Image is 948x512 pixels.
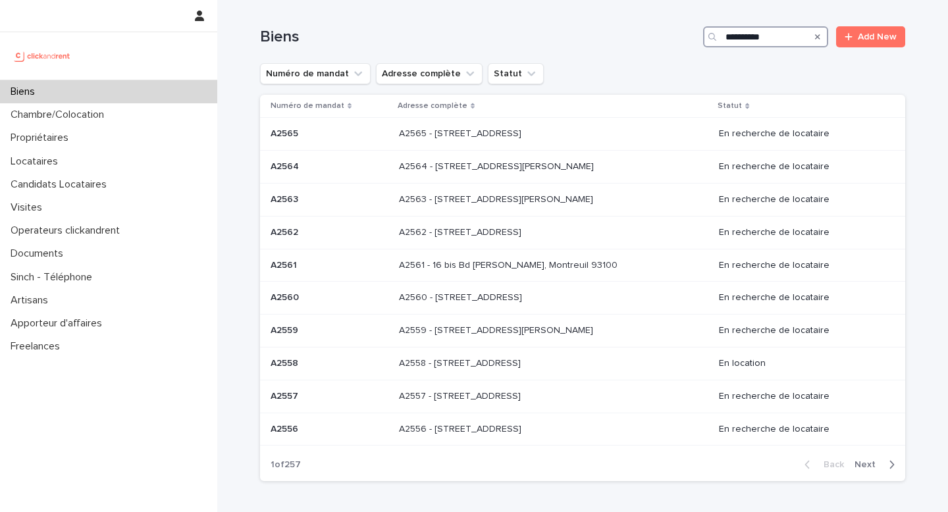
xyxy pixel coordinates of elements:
[719,161,884,172] p: En recherche de locataire
[719,358,884,369] p: En location
[271,290,302,303] p: A2560
[399,355,523,369] p: A2558 - [STREET_ADDRESS]
[260,282,905,315] tr: A2560A2560 A2560 - [STREET_ADDRESS]A2560 - [STREET_ADDRESS] En recherche de locataire
[260,449,311,481] p: 1 of 257
[5,247,74,260] p: Documents
[260,151,905,184] tr: A2564A2564 A2564 - [STREET_ADDRESS][PERSON_NAME]A2564 - [STREET_ADDRESS][PERSON_NAME] En recherch...
[271,99,344,113] p: Numéro de mandat
[11,43,74,69] img: UCB0brd3T0yccxBKYDjQ
[399,421,524,435] p: A2556 - [STREET_ADDRESS]
[260,413,905,446] tr: A2556A2556 A2556 - [STREET_ADDRESS]A2556 - [STREET_ADDRESS] En recherche de locataire
[260,28,698,47] h1: Biens
[260,63,371,84] button: Numéro de mandat
[271,159,302,172] p: A2564
[271,388,301,402] p: A2557
[399,257,620,271] p: A2561 - 16 bis Bd [PERSON_NAME], Montreuil 93100
[376,63,483,84] button: Adresse complète
[488,63,544,84] button: Statut
[5,86,45,98] p: Biens
[5,201,53,214] p: Visites
[399,126,524,140] p: A2565 - [STREET_ADDRESS]
[399,388,523,402] p: A2557 - [STREET_ADDRESS]
[794,459,849,471] button: Back
[5,340,70,353] p: Freelances
[271,224,301,238] p: A2562
[5,224,130,237] p: Operateurs clickandrent
[399,224,524,238] p: A2562 - [STREET_ADDRESS]
[719,424,884,435] p: En recherche de locataire
[260,315,905,347] tr: A2559A2559 A2559 - [STREET_ADDRESS][PERSON_NAME]A2559 - [STREET_ADDRESS][PERSON_NAME] En recherch...
[703,26,828,47] input: Search
[719,391,884,402] p: En recherche de locataire
[5,132,79,144] p: Propriétaires
[399,192,596,205] p: A2563 - 781 Avenue de Monsieur Teste, Montpellier 34070
[5,294,59,307] p: Artisans
[271,126,301,140] p: A2565
[260,118,905,151] tr: A2565A2565 A2565 - [STREET_ADDRESS]A2565 - [STREET_ADDRESS] En recherche de locataire
[271,355,301,369] p: A2558
[271,322,301,336] p: A2559
[719,325,884,336] p: En recherche de locataire
[5,178,117,191] p: Candidats Locataires
[260,183,905,216] tr: A2563A2563 A2563 - [STREET_ADDRESS][PERSON_NAME]A2563 - [STREET_ADDRESS][PERSON_NAME] En recherch...
[718,99,742,113] p: Statut
[849,459,905,471] button: Next
[260,347,905,380] tr: A2558A2558 A2558 - [STREET_ADDRESS]A2558 - [STREET_ADDRESS] En location
[719,128,884,140] p: En recherche de locataire
[260,216,905,249] tr: A2562A2562 A2562 - [STREET_ADDRESS]A2562 - [STREET_ADDRESS] En recherche de locataire
[816,460,844,469] span: Back
[260,249,905,282] tr: A2561A2561 A2561 - 16 bis Bd [PERSON_NAME], Montreuil 93100A2561 - 16 bis Bd [PERSON_NAME], Montr...
[858,32,897,41] span: Add New
[5,271,103,284] p: Sinch - Téléphone
[5,109,115,121] p: Chambre/Colocation
[260,380,905,413] tr: A2557A2557 A2557 - [STREET_ADDRESS]A2557 - [STREET_ADDRESS] En recherche de locataire
[271,421,301,435] p: A2556
[271,192,301,205] p: A2563
[719,260,884,271] p: En recherche de locataire
[399,290,525,303] p: A2560 - [STREET_ADDRESS]
[399,159,596,172] p: A2564 - [STREET_ADDRESS][PERSON_NAME]
[5,317,113,330] p: Apporteur d'affaires
[719,227,884,238] p: En recherche de locataire
[5,155,68,168] p: Locataires
[719,292,884,303] p: En recherche de locataire
[398,99,467,113] p: Adresse complète
[855,460,883,469] span: Next
[836,26,905,47] a: Add New
[719,194,884,205] p: En recherche de locataire
[399,322,596,336] p: A2559 - [STREET_ADDRESS][PERSON_NAME]
[271,257,300,271] p: A2561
